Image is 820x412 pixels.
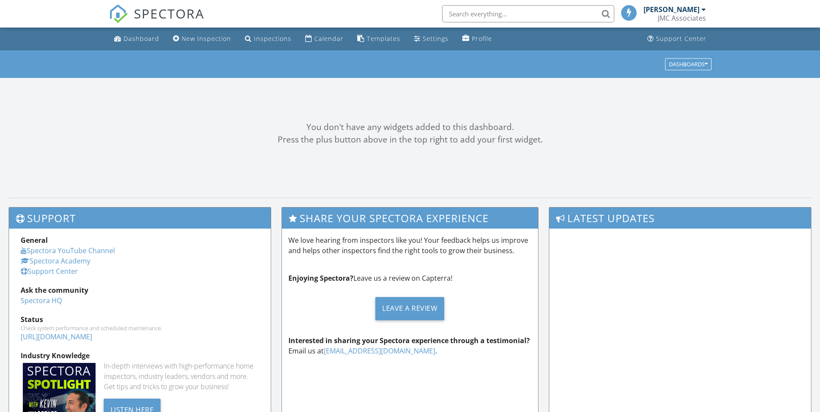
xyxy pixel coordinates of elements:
[459,31,495,47] a: Profile
[375,297,444,320] div: Leave a Review
[288,273,353,283] strong: Enjoying Spectora?
[21,350,259,361] div: Industry Knowledge
[241,31,295,47] a: Inspections
[644,31,710,47] a: Support Center
[288,290,532,327] a: Leave a Review
[109,12,204,30] a: SPECTORA
[21,296,62,305] a: Spectora HQ
[367,34,400,43] div: Templates
[472,34,492,43] div: Profile
[282,208,538,229] h3: Share Your Spectora Experience
[411,31,452,47] a: Settings
[134,4,204,22] span: SPECTORA
[288,273,532,283] p: Leave us a review on Capterra!
[111,31,163,47] a: Dashboard
[354,31,404,47] a: Templates
[21,256,90,266] a: Spectora Academy
[644,5,699,14] div: [PERSON_NAME]
[104,361,259,392] div: In-depth interviews with high-performance home inspectors, industry leaders, vendors and more. Ge...
[324,346,435,356] a: [EMAIL_ADDRESS][DOMAIN_NAME]
[9,121,811,133] div: You don't have any widgets added to this dashboard.
[549,208,811,229] h3: Latest Updates
[21,325,259,331] div: Check system performance and scheduled maintenance.
[21,285,259,295] div: Ask the community
[21,314,259,325] div: Status
[109,4,128,23] img: The Best Home Inspection Software - Spectora
[288,335,532,356] p: Email us at .
[302,31,347,47] a: Calendar
[658,14,706,22] div: JMC Associates
[9,208,271,229] h3: Support
[314,34,343,43] div: Calendar
[21,266,78,276] a: Support Center
[254,34,291,43] div: Inspections
[182,34,231,43] div: New Inspection
[288,336,530,345] strong: Interested in sharing your Spectora experience through a testimonial?
[669,61,708,67] div: Dashboards
[21,235,48,245] strong: General
[9,133,811,146] div: Press the plus button above in the top right to add your first widget.
[288,235,532,256] p: We love hearing from inspectors like you! Your feedback helps us improve and helps other inspecto...
[21,332,92,341] a: [URL][DOMAIN_NAME]
[442,5,614,22] input: Search everything...
[21,246,115,255] a: Spectora YouTube Channel
[665,58,712,70] button: Dashboards
[423,34,449,43] div: Settings
[656,34,706,43] div: Support Center
[170,31,235,47] a: New Inspection
[124,34,159,43] div: Dashboard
